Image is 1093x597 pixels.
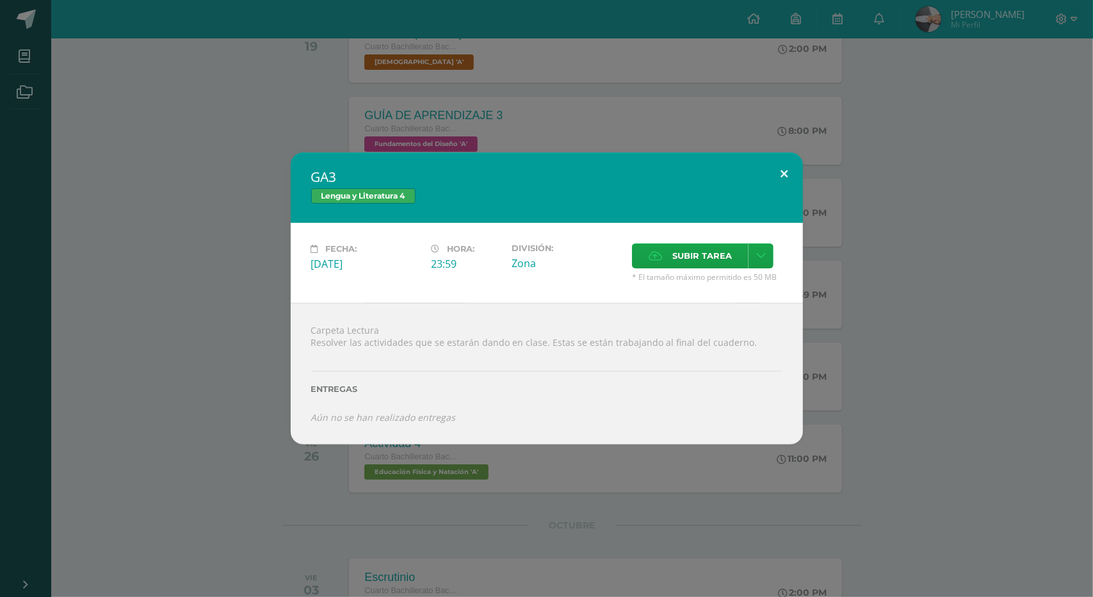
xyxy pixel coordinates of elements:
label: División: [512,243,622,253]
div: Zona [512,256,622,270]
div: Carpeta Lectura Resolver las actividades que se estarán dando en clase. Estas se están trabajando... [291,303,803,445]
span: Fecha: [326,244,357,254]
span: * El tamaño máximo permitido es 50 MB [632,272,782,282]
label: Entregas [311,384,782,394]
span: Subir tarea [672,244,732,268]
div: [DATE] [311,257,421,271]
h2: GA3 [311,168,782,186]
i: Aún no se han realizado entregas [311,411,456,423]
button: Close (Esc) [766,152,803,196]
div: 23:59 [432,257,501,271]
span: Hora: [448,244,475,254]
span: Lengua y Literatura 4 [311,188,416,204]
